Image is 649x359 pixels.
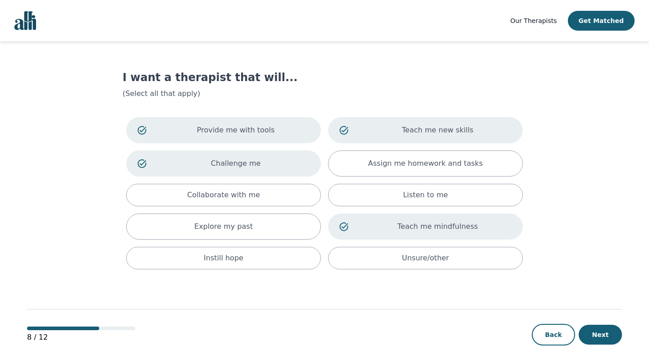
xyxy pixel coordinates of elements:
button: Next [579,325,622,345]
button: Get Matched [568,11,635,31]
img: alli logo [14,11,36,30]
h1: I want a therapist that will... [123,70,526,85]
a: Our Therapists [510,15,557,26]
button: Back [532,324,575,345]
p: Provide me with tools [162,125,310,136]
p: Teach me new skills [364,125,512,136]
span: Our Therapists [510,17,557,24]
p: Instill hope [204,253,243,264]
p: Challenge me [162,158,310,169]
p: 8 / 12 [27,332,135,343]
p: Teach me mindfulness [364,221,512,232]
p: Listen to me [403,190,448,200]
p: Assign me homework and tasks [368,158,483,169]
p: Collaborate with me [187,190,260,200]
p: (Select all that apply) [123,88,526,99]
p: Explore my past [194,221,253,232]
p: Unsure/other [402,253,449,264]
